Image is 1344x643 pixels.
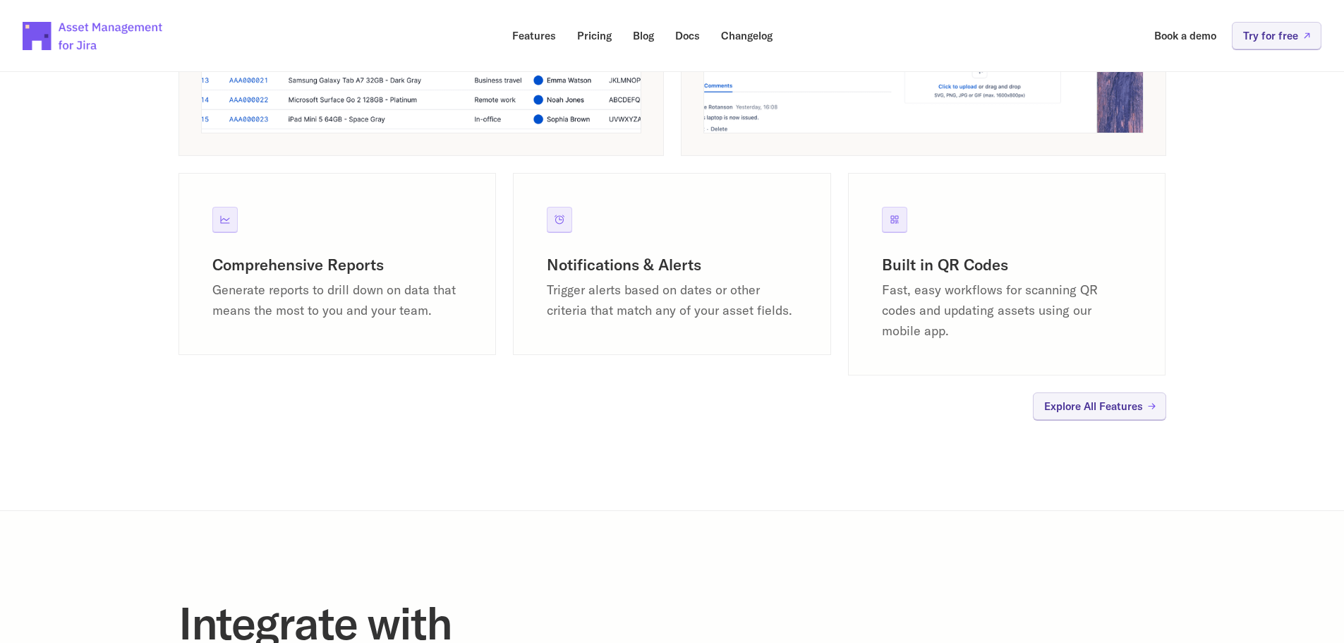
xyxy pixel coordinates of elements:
p: Changelog [721,30,773,41]
p: Book a demo [1154,30,1216,41]
p: Blog [633,30,654,41]
h3: Notifications & Alerts [547,255,797,275]
a: Pricing [567,22,622,49]
a: Blog [623,22,664,49]
p: Fast, easy workflows for scanning QR codes and updating assets using our mobile app. [882,280,1132,341]
h3: Comprehensive Reports [212,255,463,275]
p: Explore All Features [1044,401,1143,411]
a: Features [502,22,566,49]
a: Changelog [711,22,782,49]
p: Try for free [1243,30,1298,41]
p: Docs [675,30,700,41]
a: Explore All Features [1033,392,1166,420]
h3: Built in QR Codes [882,255,1132,275]
p: Trigger alerts based on dates or other criteria that match any of your asset fields. [547,280,797,321]
a: Try for free [1232,22,1321,49]
p: Features [512,30,556,41]
a: Book a demo [1144,22,1226,49]
p: Generate reports to drill down on data that means the most to you and your team. [212,280,463,321]
p: Pricing [577,30,612,41]
a: Docs [665,22,710,49]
